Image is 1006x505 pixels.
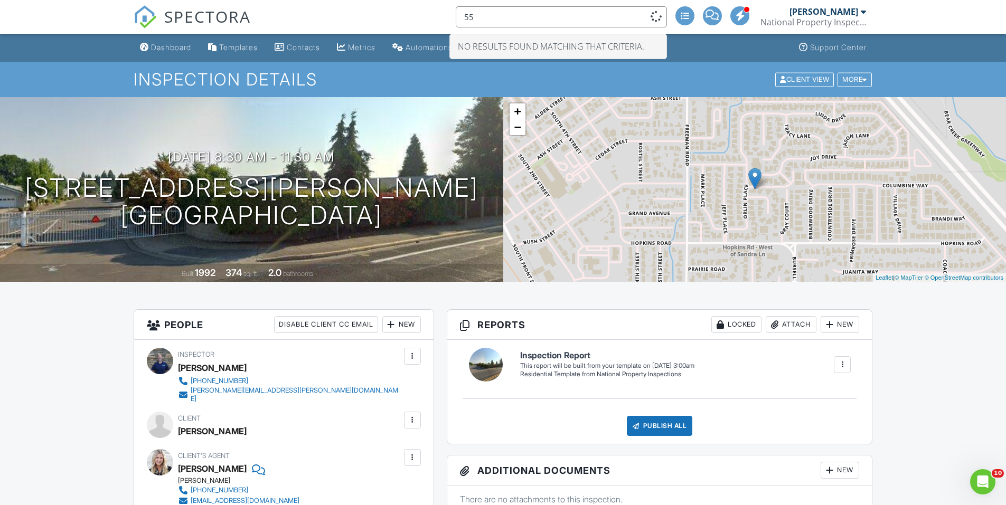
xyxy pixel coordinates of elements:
[775,72,834,87] div: Client View
[821,462,859,479] div: New
[178,376,401,386] a: [PHONE_NUMBER]
[456,6,667,27] input: Search everything...
[219,43,258,52] div: Templates
[760,17,866,27] div: National Property Inspections
[151,43,191,52] div: Dashboard
[225,267,242,278] div: 374
[270,38,324,58] a: Contacts
[895,274,923,281] a: © MapTiler
[810,43,867,52] div: Support Center
[168,150,335,164] h3: [DATE] 8:30 am - 11:30 am
[460,493,860,505] p: There are no attachments to this inspection.
[191,386,401,403] div: [PERSON_NAME][EMAIL_ADDRESS][PERSON_NAME][DOMAIN_NAME]
[406,43,453,52] div: Automations
[520,370,694,379] div: Residential Template from National Property Inspections
[388,38,457,58] a: Automations (Advanced)
[178,350,214,358] span: Inspector
[970,469,995,494] iframe: Intercom live chat
[191,497,299,505] div: [EMAIL_ADDRESS][DOMAIN_NAME]
[447,310,872,340] h3: Reports
[134,14,251,36] a: SPECTORA
[992,469,1004,478] span: 10
[520,361,694,370] div: This report will be built from your template on [DATE] 3:00am
[711,316,761,333] div: Locked
[287,43,320,52] div: Contacts
[520,351,694,360] h6: Inspection Report
[195,267,215,278] div: 1992
[182,270,193,278] span: Built
[838,72,872,87] div: More
[178,386,401,403] a: [PERSON_NAME][EMAIL_ADDRESS][PERSON_NAME][DOMAIN_NAME]
[243,270,258,278] span: sq. ft.
[348,43,375,52] div: Metrics
[178,477,308,485] div: [PERSON_NAME]
[191,377,248,385] div: [PHONE_NUMBER]
[873,273,1006,282] div: |
[164,5,251,27] span: SPECTORA
[450,34,666,59] div: No results found matching that criteria.
[178,485,299,496] a: [PHONE_NUMBER]
[25,174,478,230] h1: [STREET_ADDRESS][PERSON_NAME] [GEOGRAPHIC_DATA]
[204,38,262,58] a: Templates
[283,270,313,278] span: bathrooms
[510,103,525,119] a: Zoom in
[510,119,525,135] a: Zoom out
[191,486,248,494] div: [PHONE_NUMBER]
[774,75,836,83] a: Client View
[876,274,893,281] a: Leaflet
[333,38,380,58] a: Metrics
[274,316,378,333] div: Disable Client CC Email
[178,360,247,376] div: [PERSON_NAME]
[134,70,873,89] h1: Inspection Details
[268,267,281,278] div: 2.0
[766,316,816,333] div: Attach
[134,310,434,340] h3: People
[178,452,230,460] span: Client's Agent
[134,5,157,28] img: The Best Home Inspection Software - Spectora
[136,38,195,58] a: Dashboard
[382,316,421,333] div: New
[789,6,858,17] div: [PERSON_NAME]
[178,414,201,422] span: Client
[627,416,693,436] div: Publish All
[795,38,871,58] a: Support Center
[447,455,872,485] h3: Additional Documents
[821,316,859,333] div: New
[178,423,247,439] div: [PERSON_NAME]
[178,461,247,477] a: [PERSON_NAME]
[925,274,1003,281] a: © OpenStreetMap contributors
